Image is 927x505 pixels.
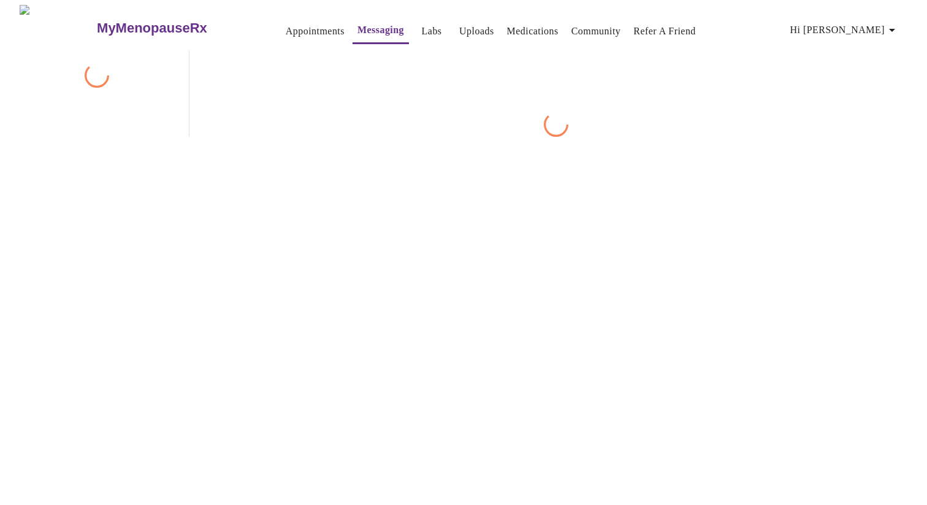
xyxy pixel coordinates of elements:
[353,18,409,44] button: Messaging
[412,19,451,44] button: Labs
[20,5,96,51] img: MyMenopauseRx Logo
[281,19,349,44] button: Appointments
[566,19,626,44] button: Community
[454,19,499,44] button: Uploads
[790,21,899,39] span: Hi [PERSON_NAME]
[357,21,404,39] a: Messaging
[633,23,696,40] a: Refer a Friend
[571,23,621,40] a: Community
[286,23,345,40] a: Appointments
[785,18,904,42] button: Hi [PERSON_NAME]
[628,19,701,44] button: Refer a Friend
[502,19,563,44] button: Medications
[507,23,559,40] a: Medications
[422,23,442,40] a: Labs
[96,7,256,50] a: MyMenopauseRx
[459,23,494,40] a: Uploads
[97,20,207,36] h3: MyMenopauseRx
